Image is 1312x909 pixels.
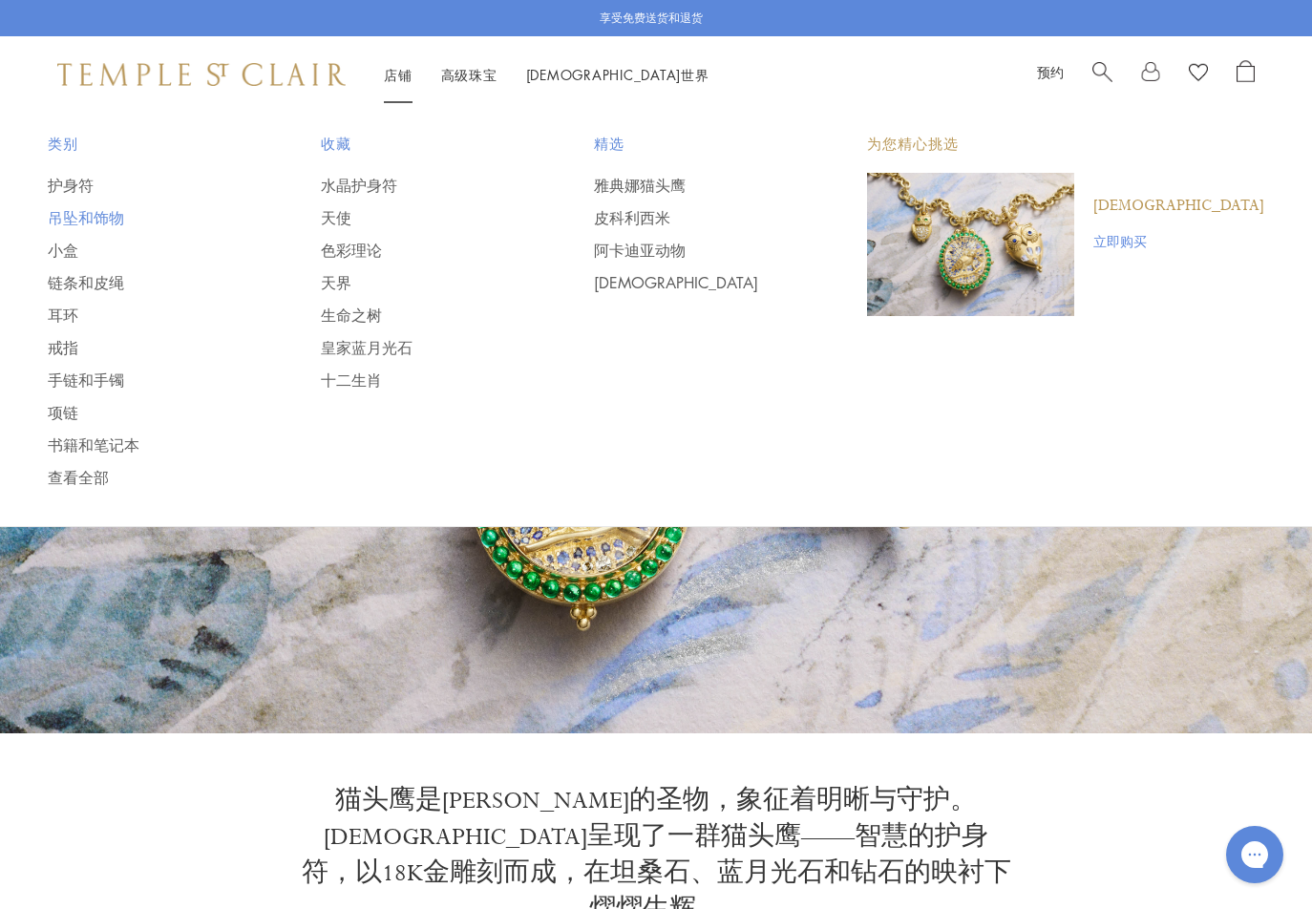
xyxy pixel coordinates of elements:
font: 享受免费送货和退货 [600,11,703,25]
font: 天界 [321,272,351,293]
font: 精选 [594,134,624,153]
font: 类别 [48,134,78,153]
a: 查看愿望清单 [1189,60,1208,89]
font: 立即购买 [1093,231,1147,250]
a: 水晶护身符 [321,175,518,196]
font: [DEMOGRAPHIC_DATA] [1093,196,1264,216]
a: 色彩理论 [321,240,518,261]
a: 高级珠宝高级珠宝 [441,65,497,84]
font: [DEMOGRAPHIC_DATA]世界 [526,65,709,84]
a: 吊坠和饰物 [48,207,244,228]
a: 十二生肖 [321,370,518,391]
a: 戒指 [48,337,244,358]
a: 预约 [1037,62,1064,81]
a: [DEMOGRAPHIC_DATA]世界[DEMOGRAPHIC_DATA]世界 [526,65,709,84]
font: 耳环 [48,305,78,326]
font: 戒指 [48,337,78,358]
a: 查看全部 [48,467,244,488]
font: 天使 [321,207,351,228]
font: 皇家蓝月光石 [321,337,413,358]
a: 雅典娜猫头鹰 [594,175,791,196]
font: 水晶护身符 [321,175,397,196]
font: 项链 [48,402,78,423]
font: 查看全部 [48,467,109,488]
a: 小盒 [48,240,244,261]
a: 项链 [48,402,244,423]
a: 皮科利西米 [594,207,791,228]
font: 吊坠和饰物 [48,207,124,228]
a: 打开购物袋 [1237,60,1255,89]
a: 天使 [321,207,518,228]
font: 为您精心挑选 [867,134,959,153]
a: 阿卡迪亚动物 [594,240,791,261]
font: 链条和皮绳 [48,272,124,293]
a: 皇家蓝月光石 [321,337,518,358]
a: 店铺店铺 [384,65,413,84]
font: 阿卡迪亚动物 [594,240,686,261]
font: 十二生肖 [321,370,382,391]
font: 收藏 [321,134,351,153]
font: 色彩理论 [321,240,382,261]
a: 耳环 [48,305,244,326]
font: 高级珠宝 [441,65,497,84]
font: [DEMOGRAPHIC_DATA] [594,272,758,293]
font: 手链和手镯 [48,370,124,391]
img: 圣克莱尔寺 [57,63,346,86]
a: 天界 [321,272,518,293]
font: 生命之树 [321,305,382,326]
a: [DEMOGRAPHIC_DATA] [594,272,791,293]
font: 店铺 [384,65,413,84]
font: 皮科利西米 [594,207,670,228]
a: 手链和手镯 [48,370,244,391]
nav: 主导航 [384,63,709,87]
iframe: Gorgias 实时聊天信使 [1217,819,1293,890]
font: 雅典娜猫头鹰 [594,175,686,196]
a: 护身符 [48,175,244,196]
a: [DEMOGRAPHIC_DATA] [1093,196,1264,217]
a: 生命之树 [321,305,518,326]
a: 链条和皮绳 [48,272,244,293]
font: 护身符 [48,175,94,196]
a: 搜索 [1092,60,1112,89]
font: 小盒 [48,240,78,261]
a: 立即购买 [1093,230,1264,251]
font: 书籍和笔记本 [48,434,139,455]
a: 书籍和笔记本 [48,434,244,455]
